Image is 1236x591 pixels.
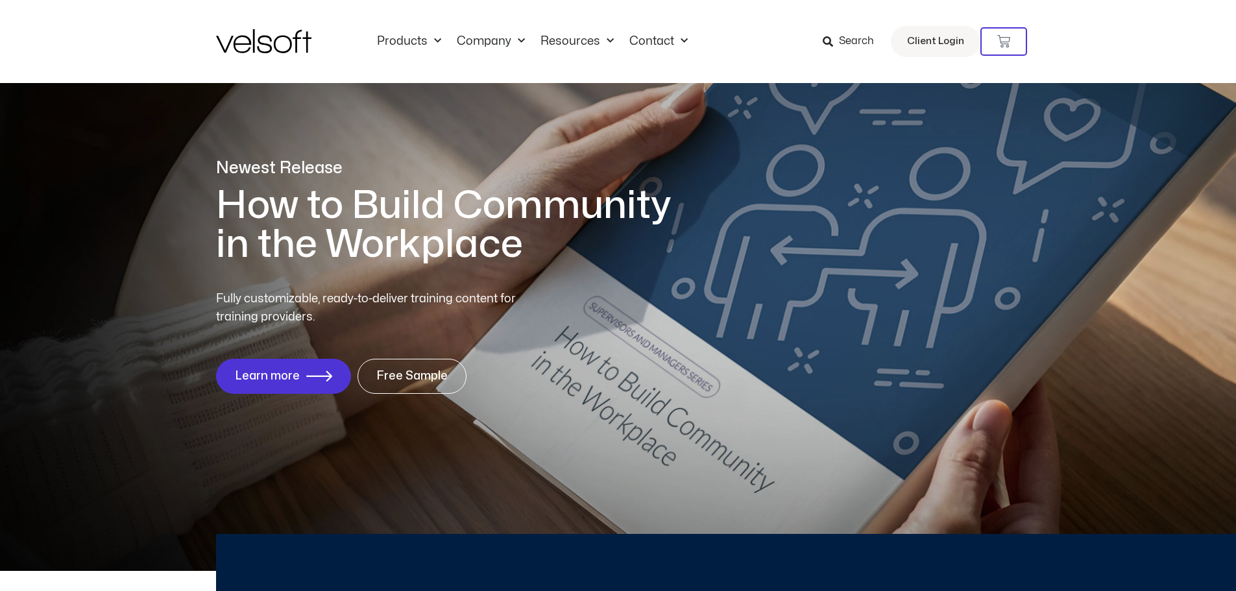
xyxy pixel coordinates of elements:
span: Search [839,33,874,50]
a: ProductsMenu Toggle [369,34,449,49]
span: Learn more [235,370,300,383]
a: ContactMenu Toggle [622,34,696,49]
a: Learn more [216,359,351,394]
p: Fully customizable, ready-to-deliver training content for training providers. [216,290,539,326]
a: Search [823,30,883,53]
a: ResourcesMenu Toggle [533,34,622,49]
a: Client Login [891,26,980,57]
p: Newest Release [216,157,690,180]
nav: Menu [369,34,696,49]
a: CompanyMenu Toggle [449,34,533,49]
img: Velsoft Training Materials [216,29,311,53]
a: Free Sample [357,359,467,394]
span: Client Login [907,33,964,50]
h1: How to Build Community in the Workplace [216,186,690,264]
span: Free Sample [376,370,448,383]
